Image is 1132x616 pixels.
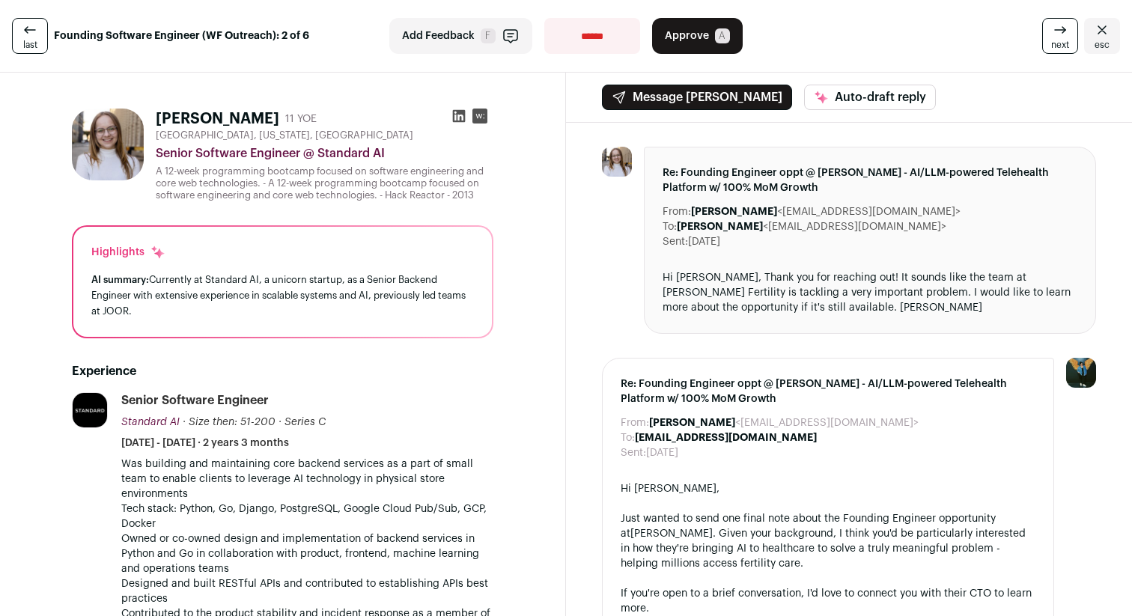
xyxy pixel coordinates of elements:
[72,362,493,380] h2: Experience
[156,165,493,201] div: A 12-week programming bootcamp focused on software engineering and core web technologies. - A 12-...
[91,275,149,284] span: AI summary:
[688,234,720,249] dd: [DATE]
[156,144,493,162] div: Senior Software Engineer @ Standard AI
[1095,39,1110,51] span: esc
[691,204,961,219] dd: <[EMAIL_ADDRESS][DOMAIN_NAME]>
[121,436,289,451] span: [DATE] - [DATE] · 2 years 3 months
[1084,18,1120,54] a: Close
[602,147,632,177] img: f19ec2fdc3edcb3b9c8664b18d91fbf6de594ce4538809a3598a557d66abb58d
[121,457,493,501] p: Was building and maintaining core backend services as a part of small team to enable clients to l...
[602,85,792,110] button: Message [PERSON_NAME]
[621,415,649,430] dt: From:
[663,165,1077,195] span: Re: Founding Engineer oppt @ [PERSON_NAME] - AI/LLM-powered Telehealth Platform w/ 100% MoM Growth
[183,417,276,427] span: · Size then: 51-200
[677,222,763,232] b: [PERSON_NAME]
[1066,358,1096,388] img: 12031951-medium_jpg
[649,418,735,428] b: [PERSON_NAME]
[1042,18,1078,54] a: next
[91,272,474,319] div: Currently at Standard AI, a unicorn startup, as a Senior Backend Engineer with extensive experien...
[389,18,532,54] button: Add Feedback F
[621,586,1035,616] div: If you're open to a brief conversation, I'd love to connect you with their CTO to learn more.
[481,28,496,43] span: F
[804,85,936,110] button: Auto-draft reply
[23,39,37,51] span: last
[279,415,282,430] span: ·
[156,129,413,141] span: [GEOGRAPHIC_DATA], [US_STATE], [GEOGRAPHIC_DATA]
[1051,39,1069,51] span: next
[677,219,946,234] dd: <[EMAIL_ADDRESS][DOMAIN_NAME]>
[54,28,309,43] strong: Founding Software Engineer (WF Outreach): 2 of 6
[121,392,269,409] div: Senior Software Engineer
[649,415,919,430] dd: <[EMAIL_ADDRESS][DOMAIN_NAME]>
[121,576,493,606] p: Designed and built RESTful APIs and contributed to establishing APIs best practices
[621,484,719,494] span: Hi [PERSON_NAME],
[91,245,165,260] div: Highlights
[663,234,688,249] dt: Sent:
[621,430,635,445] dt: To:
[121,501,493,531] p: Tech stack: Python, Go, Django, PostgreSQL, Google Cloud Pub/Sub, GCP, Docker
[646,445,678,460] dd: [DATE]
[402,28,475,43] span: Add Feedback
[156,109,279,129] h1: [PERSON_NAME]
[663,270,1077,315] div: Hi [PERSON_NAME], Thank you for reaching out! It sounds like the team at [PERSON_NAME] Fertility ...
[621,376,1035,406] span: Re: Founding Engineer oppt @ [PERSON_NAME] - AI/LLM-powered Telehealth Platform w/ 100% MoM Growth
[621,511,1035,571] div: Just wanted to send one final note about the Founding Engineer opportunity at . Given your backgr...
[715,28,730,43] span: A
[652,18,743,54] button: Approve A
[73,393,107,427] img: 182e1f9dd975c8a86f52163007820bd5f344e0a1eb3d22015d4af943618a5a6d.jpg
[663,219,677,234] dt: To:
[691,207,777,217] b: [PERSON_NAME]
[285,112,317,126] div: 11 YOE
[630,528,713,539] a: [PERSON_NAME]
[121,417,180,427] span: Standard AI
[621,445,646,460] dt: Sent:
[665,28,709,43] span: Approve
[12,18,48,54] a: last
[72,109,144,180] img: f19ec2fdc3edcb3b9c8664b18d91fbf6de594ce4538809a3598a557d66abb58d
[635,433,817,443] b: [EMAIL_ADDRESS][DOMAIN_NAME]
[663,204,691,219] dt: From:
[121,531,493,576] p: Owned or co-owned design and implementation of backend services in Python and Go in collaboration...
[284,417,326,427] span: Series C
